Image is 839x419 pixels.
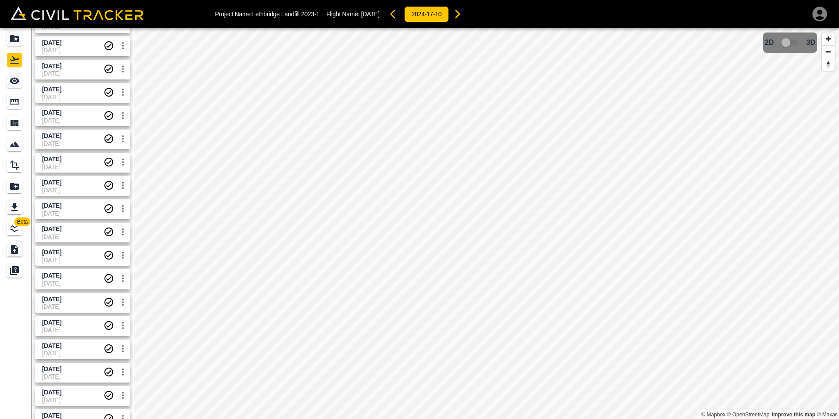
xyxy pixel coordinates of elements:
[822,33,835,45] button: Zoom in
[778,34,803,51] span: 3D model not uploaded yet
[361,11,380,18] span: [DATE]
[134,28,839,419] canvas: Map
[765,39,774,47] span: 2D
[404,6,449,22] button: 2024-17-10
[701,412,725,418] a: Mapbox
[11,7,143,20] img: Civil Tracker
[807,39,815,47] span: 3D
[326,11,380,18] p: Flight Name:
[772,412,815,418] a: Map feedback
[822,45,835,58] button: Zoom out
[822,58,835,71] button: Reset bearing to north
[215,11,319,18] p: Project Name: Lethbridge Landfill 2023-1
[727,412,770,418] a: OpenStreetMap
[817,412,837,418] a: Maxar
